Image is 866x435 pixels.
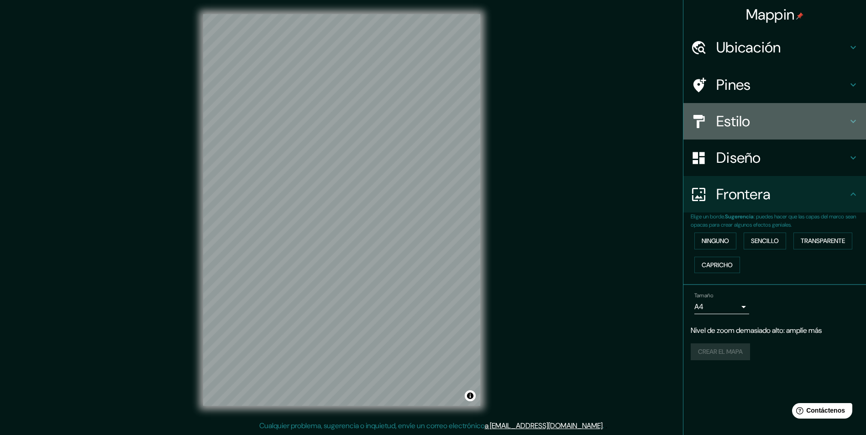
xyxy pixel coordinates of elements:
font: Capricho [702,259,733,271]
div: Ubicación [683,29,866,66]
font: Ninguno [702,235,729,247]
label: Tamaño [694,292,713,300]
b: Sugerencia [725,213,754,220]
button: Alternar atribución [465,390,476,401]
div: Diseño [683,140,866,176]
font: Mappin [746,5,795,24]
div: . [605,420,607,431]
iframe: Help widget launcher [785,399,856,425]
button: Sencillo [744,233,786,249]
h4: Estilo [716,112,848,130]
p: Nivel de zoom demasiado alto: amplíe más [691,325,859,336]
h4: Frontera [716,185,848,203]
h4: Ubicación [716,38,848,57]
h4: Pines [716,76,848,94]
h4: Diseño [716,149,848,167]
img: pin-icon.png [796,12,803,20]
a: a [EMAIL_ADDRESS][DOMAIN_NAME] [485,421,603,430]
div: Pines [683,67,866,103]
div: A4 [694,300,749,314]
p: Elige un borde. : puedes hacer que las capas del marco sean opacas para crear algunos efectos gen... [691,212,866,229]
div: . [604,420,605,431]
font: Transparente [801,235,845,247]
canvas: Mapa [203,14,480,406]
p: Cualquier problema, sugerencia o inquietud, envíe un correo electrónico . [259,420,604,431]
div: Frontera [683,176,866,212]
div: Estilo [683,103,866,140]
button: Transparente [793,233,852,249]
button: Capricho [694,257,740,274]
button: Ninguno [694,233,736,249]
font: Sencillo [751,235,779,247]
